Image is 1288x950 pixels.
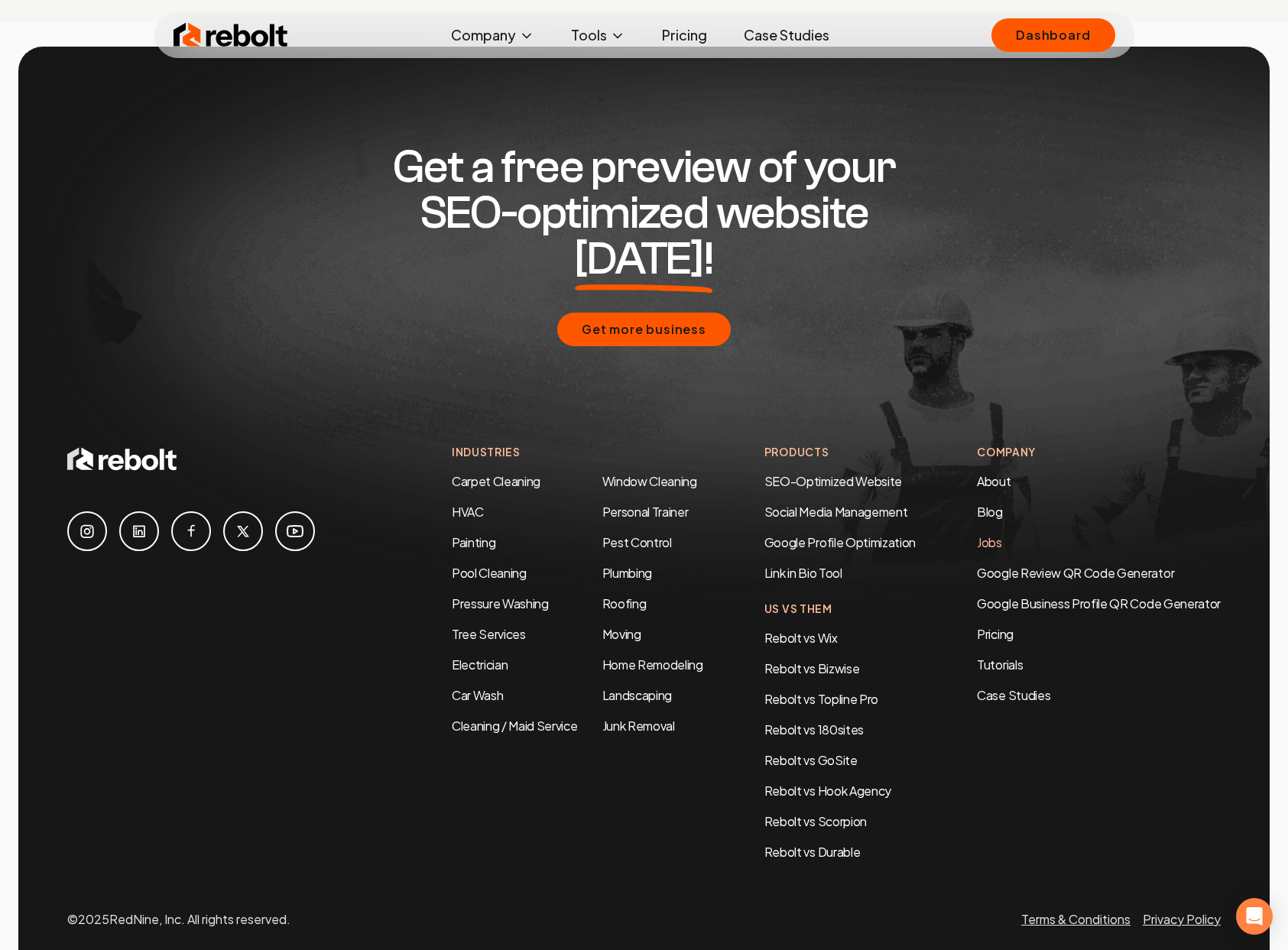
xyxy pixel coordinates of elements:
a: Rebolt vs Durable [764,844,861,860]
a: Pressure Washing [452,595,549,611]
a: About [977,473,1011,489]
a: Rebolt vs GoSite [764,752,858,768]
a: Rebolt vs Wix [764,630,838,646]
button: Tools [559,20,638,50]
a: Personal Trainer [602,504,689,520]
a: Rebolt vs 180sites [764,721,864,738]
a: Painting [452,534,495,550]
img: Rebolt Logo [174,20,288,50]
a: Case Studies [977,686,1221,705]
div: Open Intercom Messenger [1236,898,1273,935]
h2: Get a free preview of your SEO-optimized website [351,144,938,282]
a: Junk Removal [602,718,675,734]
a: Rebolt vs Topline Pro [764,691,878,707]
a: Rebolt vs Hook Agency [764,783,891,799]
a: Terms & Conditions [1021,911,1131,927]
a: Tree Services [452,626,526,642]
a: Pest Control [602,534,672,550]
a: Jobs [977,534,1002,550]
a: Roofing [602,595,647,611]
a: Pricing [650,20,719,50]
a: Carpet Cleaning [452,473,540,489]
p: © 2025 RedNine, Inc. All rights reserved. [67,910,290,929]
a: Google Profile Optimization [764,534,916,550]
a: Cleaning / Maid Service [452,718,578,734]
span: [DATE]! [575,236,713,282]
a: Dashboard [991,18,1114,52]
a: Car Wash [452,687,503,703]
h4: Industries [452,444,703,460]
a: Plumbing [602,565,652,581]
a: Home Remodeling [602,657,703,673]
button: Get more business [557,313,731,346]
a: Case Studies [732,20,842,50]
h4: Products [764,444,916,460]
a: Landscaping [602,687,672,703]
a: Social Media Management [764,504,908,520]
a: Blog [977,504,1003,520]
a: Rebolt vs Bizwise [764,660,860,676]
a: SEO-Optimized Website [764,473,902,489]
h4: Us Vs Them [764,601,916,617]
a: Electrician [452,657,508,673]
h4: Company [977,444,1221,460]
a: HVAC [452,504,484,520]
a: Window Cleaning [602,473,697,489]
a: Moving [602,626,641,642]
a: Rebolt vs Scorpion [764,813,867,829]
a: Google Review QR Code Generator [977,565,1174,581]
a: Link in Bio Tool [764,565,842,581]
img: Footer construction [18,47,1270,640]
a: Pricing [977,625,1221,644]
a: Google Business Profile QR Code Generator [977,595,1221,611]
a: Privacy Policy [1143,911,1221,927]
a: Tutorials [977,656,1221,674]
button: Company [439,20,547,50]
a: Pool Cleaning [452,565,527,581]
